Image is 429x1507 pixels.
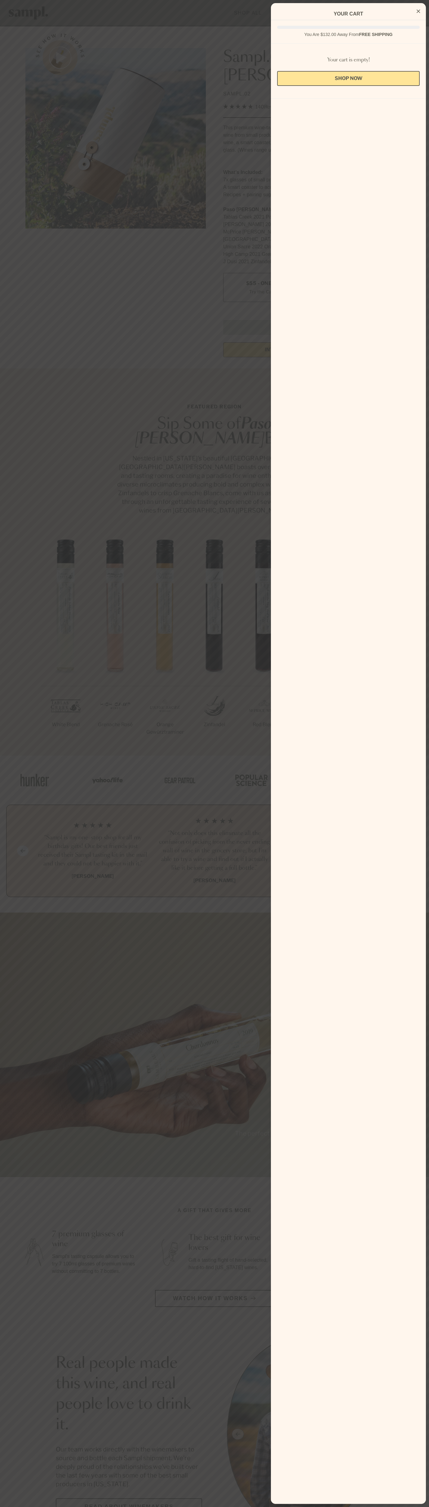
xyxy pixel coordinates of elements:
b: FREE SHIPPING [359,32,392,37]
a: Shop Now [277,71,420,86]
h4: Your cart is empty! [277,56,420,64]
button: Close Cart [414,7,423,16]
h2: Your Cart [277,11,420,17]
div: You are $132.00 away from [277,32,420,37]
